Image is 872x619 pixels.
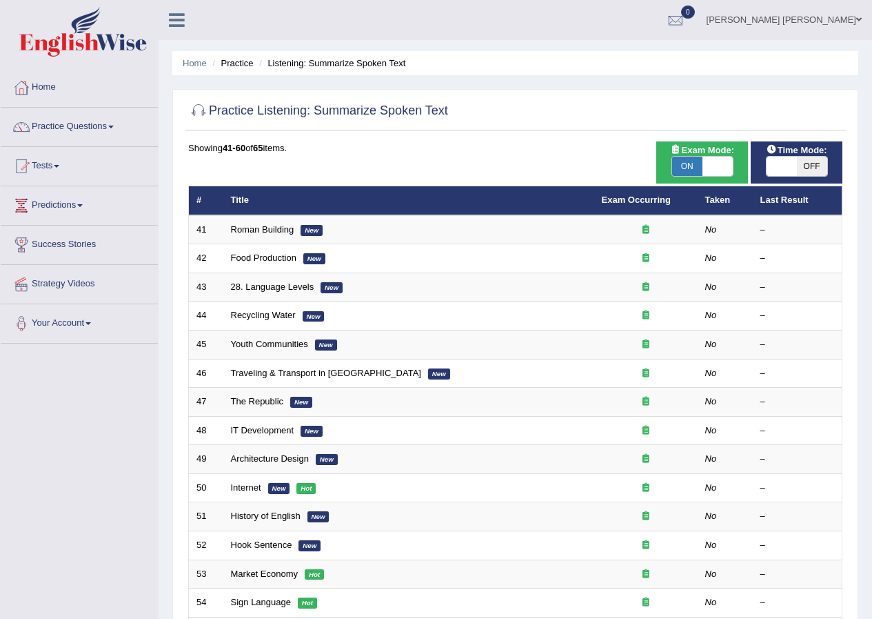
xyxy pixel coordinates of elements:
em: No [705,453,717,464]
a: Strategy Videos [1,265,158,299]
em: New [268,483,290,494]
a: Roman Building [231,224,294,235]
div: – [760,568,835,581]
em: New [428,369,450,380]
b: 41-60 [223,143,245,153]
span: Time Mode: [761,143,833,157]
em: Hot [298,598,317,609]
div: – [760,281,835,294]
em: New [307,511,329,522]
div: – [760,395,835,409]
th: Taken [698,186,753,215]
a: The Republic [231,396,284,406]
em: New [303,311,325,322]
a: History of English [231,511,301,521]
div: – [760,596,835,609]
div: Exam occurring question [602,367,690,380]
em: New [290,397,312,408]
div: – [760,338,835,351]
em: No [705,339,717,349]
em: No [705,282,717,292]
div: Exam occurring question [602,596,690,609]
div: – [760,539,835,552]
td: 45 [189,331,223,360]
div: Exam occurring question [602,482,690,495]
div: Exam occurring question [602,539,690,552]
a: Home [1,68,158,103]
em: New [298,540,321,551]
div: Showing of items. [188,141,842,155]
td: 54 [189,589,223,618]
div: Exam occurring question [602,309,690,322]
a: Home [183,58,207,68]
a: Practice Questions [1,108,158,142]
a: Predictions [1,186,158,221]
li: Practice [209,57,253,70]
a: Sign Language [231,597,291,607]
div: Exam occurring question [602,424,690,438]
div: – [760,453,835,466]
em: No [705,540,717,550]
em: No [705,310,717,320]
div: – [760,309,835,322]
th: Title [223,186,594,215]
em: Hot [296,483,316,494]
a: IT Development [231,425,294,435]
a: 28. Language Levels [231,282,314,292]
th: Last Result [753,186,842,215]
a: Architecture Design [231,453,309,464]
a: Youth Communities [231,339,308,349]
span: Exam Mode: [665,143,740,157]
a: Hook Sentence [231,540,292,550]
a: Your Account [1,304,158,339]
span: ON [672,157,702,176]
td: 51 [189,502,223,531]
a: Internet [231,482,261,493]
div: – [760,510,835,523]
a: Tests [1,147,158,181]
b: 65 [253,143,263,153]
span: OFF [797,157,827,176]
h2: Practice Listening: Summarize Spoken Text [188,101,448,121]
a: Food Production [231,253,296,263]
td: 42 [189,244,223,273]
td: 43 [189,273,223,302]
td: 48 [189,416,223,445]
em: New [301,225,323,236]
div: Show exams occurring in exams [656,141,748,184]
div: – [760,252,835,265]
div: Exam occurring question [602,510,690,523]
span: 0 [681,6,695,19]
em: New [316,454,338,465]
em: No [705,396,717,406]
div: – [760,367,835,380]
em: New [303,253,325,264]
em: No [705,482,717,493]
em: New [321,282,343,293]
em: No [705,569,717,579]
a: Traveling & Transport in [GEOGRAPHIC_DATA] [231,368,421,378]
td: 44 [189,302,223,331]
td: 52 [189,531,223,560]
div: Exam occurring question [602,453,690,466]
div: Exam occurring question [602,395,690,409]
em: No [705,425,717,435]
div: Exam occurring question [602,568,690,581]
a: Market Economy [231,569,298,579]
td: 41 [189,215,223,244]
em: No [705,253,717,263]
a: Exam Occurring [602,195,671,205]
td: 50 [189,473,223,502]
div: Exam occurring question [602,252,690,265]
td: 47 [189,388,223,417]
div: Exam occurring question [602,281,690,294]
em: No [705,511,717,521]
td: 53 [189,560,223,589]
em: Hot [305,569,324,580]
div: Exam occurring question [602,224,690,237]
td: 46 [189,359,223,388]
em: New [301,426,323,437]
th: # [189,186,223,215]
td: 49 [189,445,223,474]
li: Listening: Summarize Spoken Text [256,57,405,70]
